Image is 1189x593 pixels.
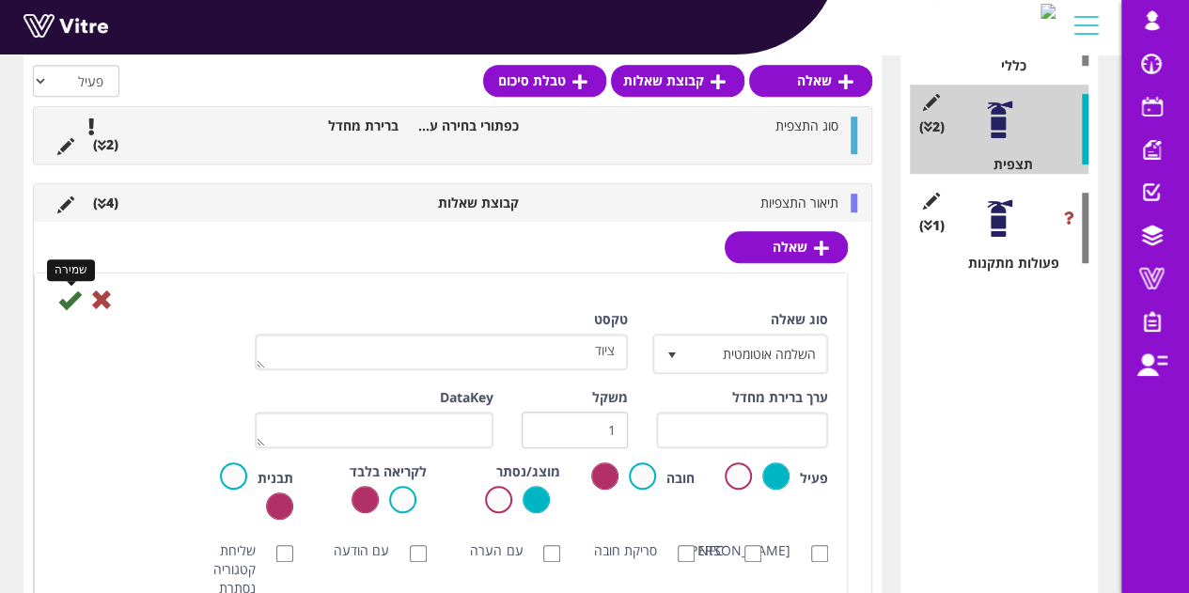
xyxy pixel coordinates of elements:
div: תצפית [924,155,1088,174]
input: עם הודעה [410,545,427,562]
a: שאלה [725,231,848,263]
span: select [655,336,689,370]
label: פעיל [800,469,828,488]
label: סריקת חובה [594,541,676,560]
label: חובה [666,469,695,488]
img: Logo-Web.png [1040,4,1056,19]
li: (4 ) [84,194,128,212]
label: עם הערה [470,541,541,560]
label: NFC [723,541,743,560]
label: מוצג/נסתר [496,462,560,481]
div: פעולות מתקנות [924,254,1088,273]
li: כפתורי בחירה עם אפשרויות בחירה [408,117,528,135]
input: [PERSON_NAME] [811,545,828,562]
li: ברירת מחדל [288,117,408,135]
span: השלמה אוטומטית [688,336,827,370]
li: קבוצת שאלות [408,194,528,212]
label: עם הודעה [334,541,408,560]
input: שליחת קטגוריה נסתרת [276,545,293,562]
a: קבוצת שאלות [611,65,744,97]
div: שמירה [47,259,95,281]
li: (2 ) [84,135,128,154]
a: שאלה [749,65,872,97]
input: עם הערה [543,545,560,562]
a: טבלת סיכום [483,65,606,97]
label: משקל [592,388,628,407]
input: סריקת חובה [678,545,695,562]
span: סוג התצפית [775,117,838,134]
span: תיאור התצפיות [760,194,838,211]
div: כללי [924,56,1088,75]
span: (2 ) [919,117,945,136]
label: ערך ברירת מחדל [732,388,828,407]
label: תבנית [258,469,293,488]
label: טקסט [594,310,628,329]
span: (1 ) [919,216,945,235]
label: לקריאה בלבד [350,462,427,481]
label: DataKey [440,388,493,407]
input: NFC [744,545,761,562]
label: סוג שאלה [771,310,828,329]
label: [PERSON_NAME] [790,541,809,560]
